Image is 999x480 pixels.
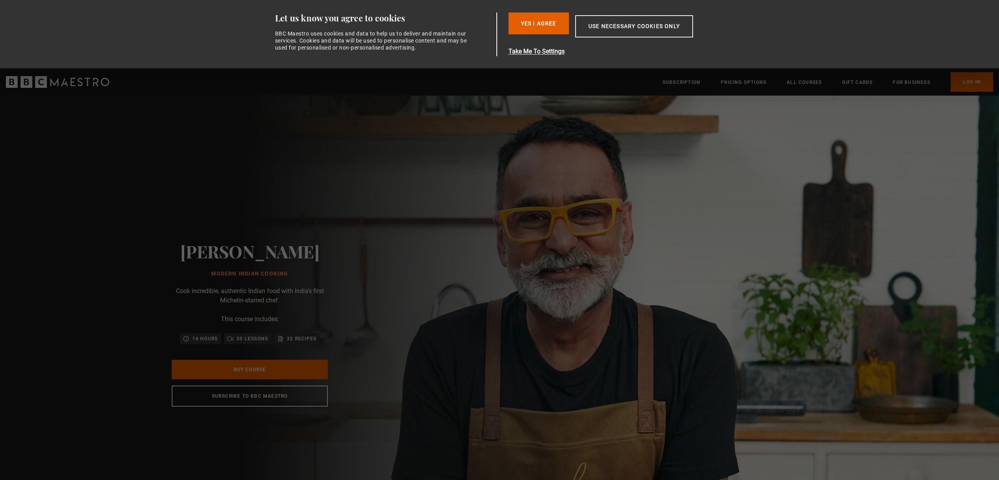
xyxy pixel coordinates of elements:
button: Yes I Agree [508,12,569,34]
h1: Modern Indian Cooking [180,271,320,277]
a: Pricing Options [721,78,766,86]
p: 30 lessons [236,335,268,343]
p: Cook incredible, authentic Indian food with India's first Michelin-starred chef. [172,286,328,305]
button: Use necessary cookies only [575,15,693,37]
p: This course includes: [221,315,279,324]
h2: [PERSON_NAME] [180,241,320,261]
div: Let us know you agree to cookies [275,12,494,24]
a: Buy Course [172,360,328,379]
p: 14 hours [192,335,218,343]
a: Subscribe to BBC Maestro [172,386,328,407]
div: BBC Maestro uses cookies and data to help us to deliver and maintain our services. Cookies and da... [275,30,472,52]
a: Log In [951,72,993,92]
nav: Primary [663,72,993,92]
a: All Courses [787,78,822,86]
svg: BBC Maestro [6,76,109,88]
button: Take Me To Settings [508,47,730,56]
a: Gift Cards [842,78,873,86]
p: 32 Recipes [287,335,316,343]
a: For business [893,78,930,86]
a: Subscription [663,78,700,86]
